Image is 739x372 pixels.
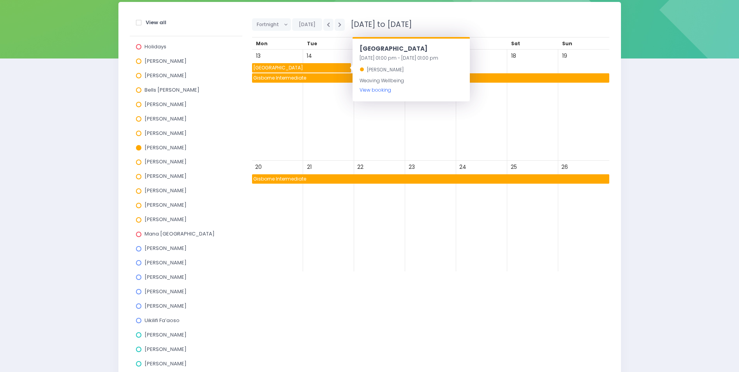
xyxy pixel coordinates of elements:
span: Makauri School [252,63,351,73]
span: 23 [406,162,417,172]
span: [DATE] to [DATE] [346,19,412,30]
span: [PERSON_NAME] [145,129,187,137]
span: Tue [307,40,317,47]
span: [PERSON_NAME] [145,288,187,295]
span: [PERSON_NAME] [145,259,187,266]
span: [PERSON_NAME] [145,158,187,165]
span: [GEOGRAPHIC_DATA] [360,44,427,53]
span: Mana [GEOGRAPHIC_DATA] [145,230,215,237]
span: 21 [304,162,315,172]
span: Gisborne Intermediate [252,73,609,83]
span: [PERSON_NAME] [145,57,187,65]
span: [PERSON_NAME] [145,187,187,194]
span: Uikilifi Fa’aoso [145,317,180,324]
span: [PERSON_NAME] [145,115,187,122]
span: 19 [559,51,570,61]
span: 14 [304,51,315,61]
button: Fortnight [252,18,291,31]
span: [PERSON_NAME] [145,201,187,209]
span: [PERSON_NAME] [367,66,404,73]
div: [DATE] 01:00 pm - [DATE] 01:00 pm [360,53,463,63]
span: [PERSON_NAME] [145,345,187,353]
span: 20 [253,162,264,172]
span: [PERSON_NAME] [145,273,187,281]
button: [DATE] [292,18,322,31]
span: Mon [256,40,268,47]
span: 26 [559,162,570,172]
span: 13 [253,51,264,61]
strong: View all [146,19,166,26]
span: [PERSON_NAME] [145,144,187,151]
span: [PERSON_NAME] [145,244,187,252]
span: [PERSON_NAME] [145,72,187,79]
span: [PERSON_NAME] [145,360,187,367]
span: Gisborne Intermediate [252,174,609,184]
span: [PERSON_NAME] [145,101,187,108]
span: Fortnight [257,19,281,30]
span: Bells [PERSON_NAME] [145,86,199,94]
span: Sun [562,40,572,47]
span: [PERSON_NAME] [145,331,187,338]
span: [PERSON_NAME] [145,172,187,180]
span: 25 [508,162,519,172]
span: [PERSON_NAME] [145,216,187,223]
span: Weaving Wellbeing [360,77,404,93]
a: View booking [360,87,391,93]
span: [PERSON_NAME] [145,302,187,310]
span: 24 [457,162,468,172]
span: Sat [511,40,520,47]
span: Holidays [145,43,166,50]
span: 22 [355,162,366,172]
span: 18 [508,51,519,61]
